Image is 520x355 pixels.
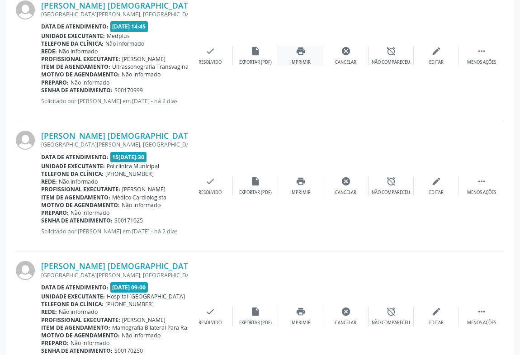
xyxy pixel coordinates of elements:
[429,189,444,196] div: Editar
[122,331,161,339] span: Não informado
[199,189,222,196] div: Resolvido
[41,47,57,55] b: Rede:
[251,176,260,186] i: insert_drive_file
[71,339,109,347] span: Não informado
[290,320,311,326] div: Imprimir
[41,79,69,86] b: Preparo:
[239,189,272,196] div: Exportar (PDF)
[112,324,217,331] span: Mamografia Bilateral Para Rastreamento
[205,46,215,56] i: check
[107,293,185,300] span: Hospital [GEOGRAPHIC_DATA]
[41,55,120,63] b: Profissional executante:
[467,189,496,196] div: Menos ações
[467,59,496,66] div: Menos ações
[467,320,496,326] div: Menos ações
[41,324,110,331] b: Item de agendamento:
[122,185,165,193] span: [PERSON_NAME]
[110,152,147,162] span: 15[DATE]:30
[239,59,272,66] div: Exportar (PDF)
[41,201,120,209] b: Motivo de agendamento:
[296,46,306,56] i: print
[341,46,351,56] i: cancel
[41,63,110,71] b: Item de agendamento:
[41,162,105,170] b: Unidade executante:
[386,46,396,56] i: alarm_off
[105,170,154,178] span: [PHONE_NUMBER]
[41,40,104,47] b: Telefone da clínica:
[239,320,272,326] div: Exportar (PDF)
[41,347,113,355] b: Senha de atendimento:
[335,59,356,66] div: Cancelar
[41,141,188,148] div: [GEOGRAPHIC_DATA][PERSON_NAME], [GEOGRAPHIC_DATA], [GEOGRAPHIC_DATA], [GEOGRAPHIC_DATA]
[335,189,356,196] div: Cancelar
[16,0,35,19] img: img
[429,59,444,66] div: Editar
[110,282,148,293] span: [DATE] 09:00
[105,300,154,308] span: [PHONE_NUMBER]
[114,86,143,94] span: S00170999
[41,86,113,94] b: Senha de atendimento:
[477,307,487,317] i: 
[205,307,215,317] i: check
[431,46,441,56] i: edit
[477,46,487,56] i: 
[41,194,110,201] b: Item de agendamento:
[41,217,113,224] b: Senha de atendimento:
[110,21,148,32] span: [DATE] 14:45
[122,201,161,209] span: Não informado
[290,59,311,66] div: Imprimir
[296,176,306,186] i: print
[41,10,188,18] div: [GEOGRAPHIC_DATA][PERSON_NAME], [GEOGRAPHIC_DATA], [GEOGRAPHIC_DATA], [GEOGRAPHIC_DATA]
[122,71,161,78] span: Não informado
[431,176,441,186] i: edit
[16,261,35,280] img: img
[431,307,441,317] i: edit
[41,153,109,161] b: Data de atendimento:
[341,307,351,317] i: cancel
[386,176,396,186] i: alarm_off
[251,307,260,317] i: insert_drive_file
[477,176,487,186] i: 
[105,40,144,47] span: Não informado
[59,178,98,185] span: Não informado
[59,47,98,55] span: Não informado
[372,320,410,326] div: Não compareceu
[41,339,69,347] b: Preparo:
[41,227,188,235] p: Solicitado por [PERSON_NAME] em [DATE] - há 2 dias
[41,308,57,316] b: Rede:
[41,32,105,40] b: Unidade executante:
[59,308,98,316] span: Não informado
[41,71,120,78] b: Motivo de agendamento:
[41,300,104,308] b: Telefone da clínica:
[251,46,260,56] i: insert_drive_file
[41,261,260,271] a: [PERSON_NAME] [DEMOGRAPHIC_DATA][PERSON_NAME]
[41,178,57,185] b: Rede:
[386,307,396,317] i: alarm_off
[429,320,444,326] div: Editar
[41,23,109,30] b: Data de atendimento:
[205,176,215,186] i: check
[199,59,222,66] div: Resolvido
[41,97,188,105] p: Solicitado por [PERSON_NAME] em [DATE] - há 2 dias
[41,170,104,178] b: Telefone da clínica:
[71,79,109,86] span: Não informado
[16,131,35,150] img: img
[41,293,105,300] b: Unidade executante:
[41,185,120,193] b: Profissional executante:
[341,176,351,186] i: cancel
[335,320,356,326] div: Cancelar
[107,162,159,170] span: Policlínica Municipal
[41,209,69,217] b: Preparo:
[41,316,120,324] b: Profissional executante:
[41,331,120,339] b: Motivo de agendamento:
[107,32,130,40] span: Medplus
[112,63,190,71] span: Ultrassonografia Transvaginal
[290,189,311,196] div: Imprimir
[114,217,143,224] span: S00171025
[71,209,109,217] span: Não informado
[112,194,166,201] span: Médico Cardiologista
[41,0,260,10] a: [PERSON_NAME] [DEMOGRAPHIC_DATA][PERSON_NAME]
[41,284,109,291] b: Data de atendimento:
[41,131,260,141] a: [PERSON_NAME] [DEMOGRAPHIC_DATA][PERSON_NAME]
[296,307,306,317] i: print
